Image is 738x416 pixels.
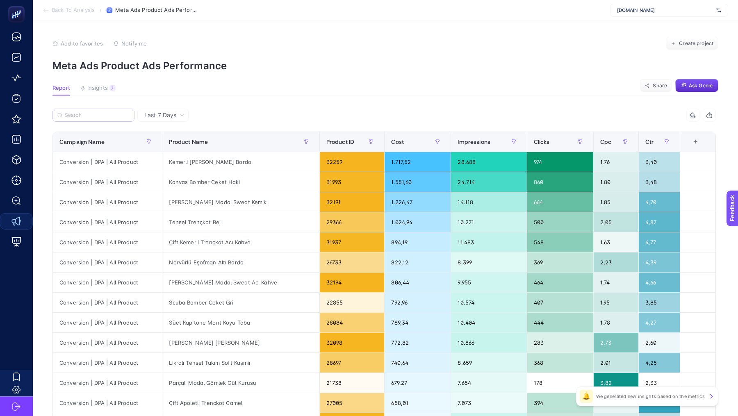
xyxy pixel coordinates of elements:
div: 4,77 [639,232,680,252]
span: Ctr [645,139,654,145]
div: 27005 [320,393,385,413]
div: Conversion | DPA | All Product [53,212,162,232]
div: Conversion | DPA | All Product [53,192,162,212]
div: 4,70 [639,192,680,212]
div: 1,63 [594,232,638,252]
div: [PERSON_NAME] [PERSON_NAME] [162,333,319,352]
div: 860 [527,172,593,192]
div: 369 [527,252,593,272]
div: 658,01 [385,393,451,413]
button: Notify me [113,40,147,47]
div: 664 [527,192,593,212]
div: 283 [527,333,593,352]
span: Report [52,85,70,91]
div: 10.574 [451,293,526,312]
div: 🔔 [580,390,593,403]
div: 10.866 [451,333,526,352]
div: Nervürlü Eşofman Altı Bordo [162,252,319,272]
div: Çift Apoletli Trençkot Camel [162,393,319,413]
div: 1,95 [594,293,638,312]
div: Conversion | DPA | All Product [53,373,162,393]
div: 407 [527,293,593,312]
div: 444 [527,313,593,332]
div: Scuba Bomber Ceket Gri [162,293,319,312]
div: 32098 [320,333,385,352]
div: 3,85 [639,293,680,312]
div: 31937 [320,232,385,252]
span: Ask Genie [689,82,713,89]
div: 2,73 [594,333,638,352]
button: Share [640,79,672,92]
div: Conversion | DPA | All Product [53,172,162,192]
div: 1.551,60 [385,172,451,192]
div: 7 [109,85,116,91]
div: Conversion | DPA | All Product [53,293,162,312]
div: 464 [527,273,593,292]
span: Create project [679,40,713,47]
div: Likralı Tensel Takım Soft Kaşmir [162,353,319,373]
span: Clicks [534,139,550,145]
div: 14.118 [451,192,526,212]
div: 8.659 [451,353,526,373]
div: 822,12 [385,252,451,272]
div: 1.226,47 [385,192,451,212]
div: 394 [527,393,593,413]
div: 10.404 [451,313,526,332]
button: Create project [666,37,718,50]
span: Notify me [121,40,147,47]
span: / [100,7,102,13]
div: 29366 [320,212,385,232]
span: Insights [87,85,108,91]
div: 1,76 [594,152,638,172]
input: Search [65,112,130,118]
div: Conversion | DPA | All Product [53,353,162,373]
span: Impressions [458,139,490,145]
div: 2,05 [594,212,638,232]
span: Product Name [169,139,208,145]
span: Campaign Name [59,139,105,145]
span: Cpc [600,139,611,145]
div: 4,39 [639,252,680,272]
div: Conversion | DPA | All Product [53,252,162,272]
div: 2,23 [594,252,638,272]
div: 2,01 [594,353,638,373]
span: Back To Analysis [52,7,95,14]
div: 1,80 [594,172,638,192]
div: 26733 [320,252,385,272]
div: 4,87 [639,212,680,232]
span: Share [653,82,667,89]
div: 679,27 [385,373,451,393]
div: 1.717,52 [385,152,451,172]
div: 24.714 [451,172,526,192]
span: Add to favorites [61,40,103,47]
button: Add to favorites [52,40,103,47]
div: Conversion | DPA | All Product [53,393,162,413]
div: Conversion | DPA | All Product [53,152,162,172]
div: 21738 [320,373,385,393]
div: 806,44 [385,273,451,292]
div: [PERSON_NAME] Modal Sweat Kemik [162,192,319,212]
button: Ask Genie [675,79,718,92]
div: 32194 [320,273,385,292]
div: 3,82 [594,373,638,393]
div: 3,48 [639,172,680,192]
div: 32191 [320,192,385,212]
span: Feedback [5,2,31,9]
div: 2,60 [639,333,680,352]
div: 32259 [320,152,385,172]
div: 31993 [320,172,385,192]
div: 500 [527,212,593,232]
div: 789,34 [385,313,451,332]
div: 178 [527,373,593,393]
div: 548 [527,232,593,252]
div: [PERSON_NAME] Modal Sweat Acı Kahve [162,273,319,292]
span: Product ID [326,139,354,145]
div: Tensel Trençkot Bej [162,212,319,232]
span: Meta Ads Product Ads Performance [115,7,197,14]
div: 368 [527,353,593,373]
div: 8.399 [451,252,526,272]
span: Cost [391,139,404,145]
div: 8 items selected [687,139,693,157]
div: 10.271 [451,212,526,232]
div: 4,66 [639,273,680,292]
